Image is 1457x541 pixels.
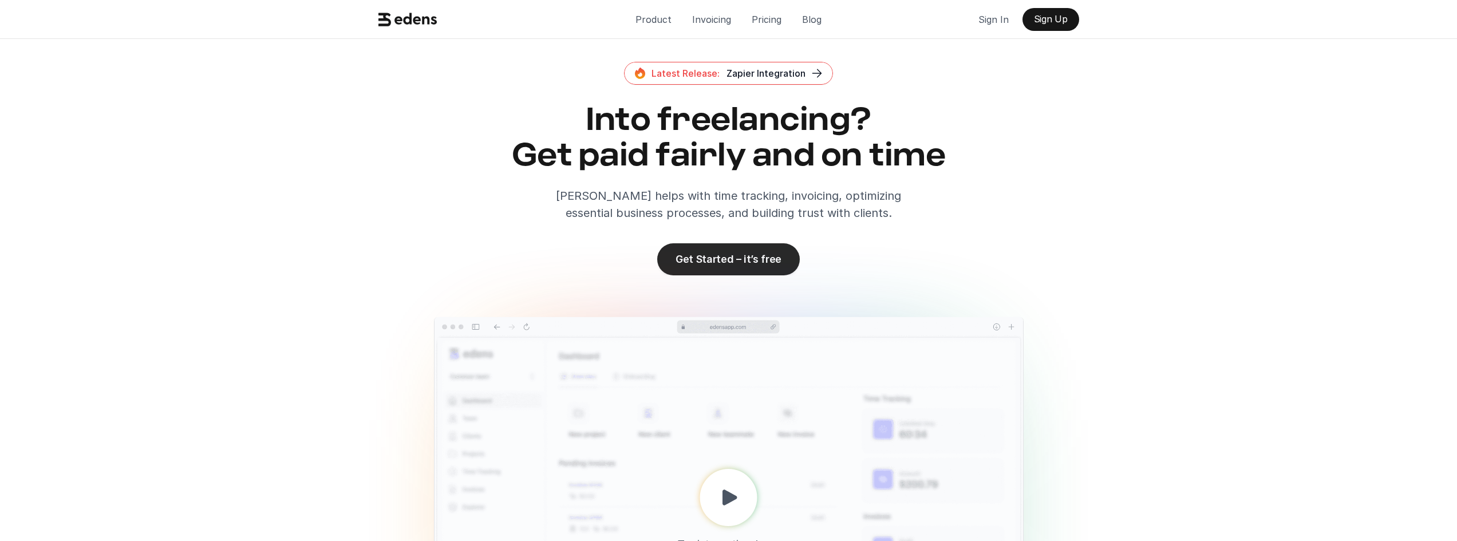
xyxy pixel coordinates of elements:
[624,62,833,85] a: Latest Release:Zapier Integration
[1022,8,1079,31] a: Sign Up
[692,11,731,28] p: Invoicing
[752,11,781,28] p: Pricing
[534,187,923,222] p: [PERSON_NAME] helps with time tracking, invoicing, optimizing essential business processes, and b...
[374,103,1084,173] h2: Into freelancing? Get paid fairly and on time
[726,68,806,79] span: Zapier Integration
[743,8,791,31] a: Pricing
[793,8,831,31] a: Blog
[626,8,681,31] a: Product
[969,8,1018,31] a: Sign In
[1034,14,1068,25] p: Sign Up
[978,11,1009,28] p: Sign In
[651,68,720,79] span: Latest Release:
[657,243,800,275] a: Get Started – it’s free
[635,11,672,28] p: Product
[802,11,822,28] p: Blog
[676,253,781,265] p: Get Started – it’s free
[683,8,740,31] a: Invoicing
